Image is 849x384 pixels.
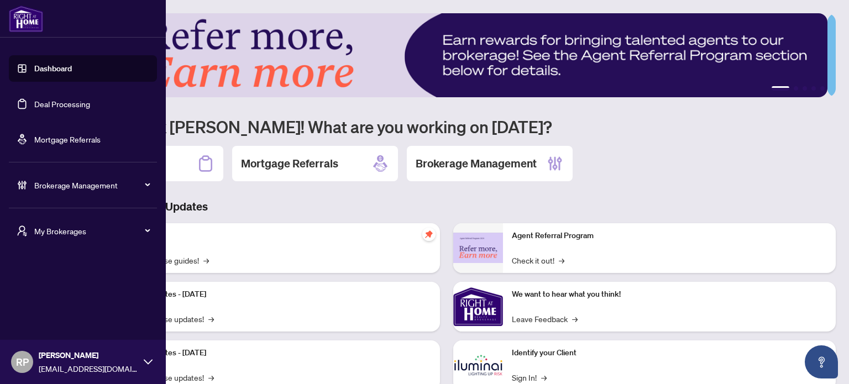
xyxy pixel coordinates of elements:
[34,179,149,191] span: Brokerage Management
[541,371,547,383] span: →
[803,86,807,91] button: 3
[34,99,90,109] a: Deal Processing
[203,254,209,266] span: →
[34,225,149,237] span: My Brokerages
[512,347,827,359] p: Identify your Client
[34,134,101,144] a: Mortgage Referrals
[416,156,537,171] h2: Brokerage Management
[39,349,138,361] span: [PERSON_NAME]
[794,86,798,91] button: 2
[572,313,578,325] span: →
[34,64,72,73] a: Dashboard
[805,345,838,378] button: Open asap
[512,371,547,383] a: Sign In!→
[116,347,431,359] p: Platform Updates - [DATE]
[116,230,431,242] p: Self-Help
[9,6,43,32] img: logo
[811,86,816,91] button: 4
[559,254,564,266] span: →
[57,13,827,97] img: Slide 0
[512,288,827,301] p: We want to hear what you think!
[208,313,214,325] span: →
[57,199,836,214] h3: Brokerage & Industry Updates
[17,225,28,236] span: user-switch
[57,116,836,137] h1: Welcome back [PERSON_NAME]! What are you working on [DATE]?
[39,362,138,375] span: [EMAIL_ADDRESS][DOMAIN_NAME]
[512,230,827,242] p: Agent Referral Program
[453,233,503,263] img: Agent Referral Program
[820,86,825,91] button: 5
[512,313,578,325] a: Leave Feedback→
[512,254,564,266] a: Check it out!→
[422,228,436,241] span: pushpin
[208,371,214,383] span: →
[453,282,503,332] img: We want to hear what you think!
[16,354,29,370] span: RP
[772,86,789,91] button: 1
[241,156,338,171] h2: Mortgage Referrals
[116,288,431,301] p: Platform Updates - [DATE]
